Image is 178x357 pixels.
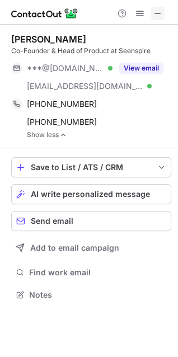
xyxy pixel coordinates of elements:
[11,238,171,258] button: Add to email campaign
[27,81,143,91] span: [EMAIL_ADDRESS][DOMAIN_NAME]
[11,184,171,204] button: AI write personalized message
[29,290,167,300] span: Notes
[11,157,171,177] button: save-profile-one-click
[27,117,97,127] span: [PHONE_NUMBER]
[29,267,167,278] span: Find work email
[60,131,67,139] img: -
[119,63,163,74] button: Reveal Button
[11,34,86,45] div: [PERSON_NAME]
[11,46,171,56] div: Co-Founder & Head of Product at Seenspire
[11,211,171,231] button: Send email
[11,287,171,303] button: Notes
[11,265,171,280] button: Find work email
[31,217,73,226] span: Send email
[31,163,152,172] div: Save to List / ATS / CRM
[30,243,119,252] span: Add to email campaign
[27,99,97,109] span: [PHONE_NUMBER]
[27,63,104,73] span: ***@[DOMAIN_NAME]
[27,131,171,139] a: Show less
[31,190,150,199] span: AI write personalized message
[11,7,78,20] img: ContactOut v5.3.10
